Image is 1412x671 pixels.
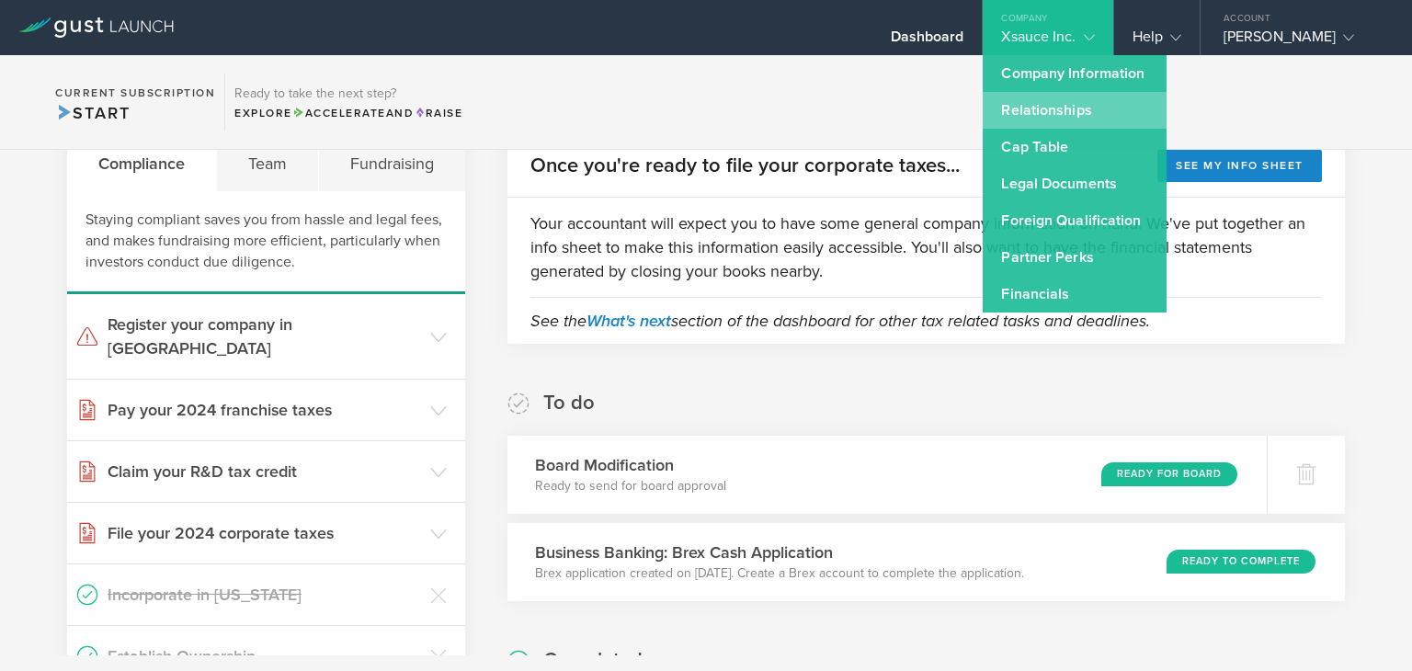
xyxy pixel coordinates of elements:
h3: Pay your 2024 franchise taxes [108,398,421,422]
h3: Establish Ownership [108,644,421,668]
div: Team [217,136,319,191]
div: Xsauce Inc. [1001,28,1094,55]
div: Business Banking: Brex Cash ApplicationBrex application created on [DATE]. Create a Brex account ... [507,523,1345,601]
div: Fundraising [319,136,465,191]
h3: Business Banking: Brex Cash Application [535,540,1024,564]
p: Your accountant will expect you to have some general company information on hand. We've put toget... [530,211,1322,283]
h3: Incorporate in [US_STATE] [108,583,421,607]
a: What's next [586,311,671,331]
div: Ready to take the next step?ExploreAccelerateandRaise [224,74,472,131]
h2: Once you're ready to file your corporate taxes... [530,153,960,179]
h3: Claim your R&D tax credit [108,460,421,483]
div: Dashboard [891,28,964,55]
div: Compliance [67,136,217,191]
h3: Board Modification [535,453,726,477]
h3: File your 2024 corporate taxes [108,521,421,545]
p: Ready to send for board approval [535,477,726,495]
span: Start [55,103,130,123]
iframe: Chat Widget [1320,583,1412,671]
span: and [292,107,415,119]
h3: Register your company in [GEOGRAPHIC_DATA] [108,313,421,360]
p: Brex application created on [DATE]. Create a Brex account to complete the application. [535,564,1024,583]
div: Help [1133,28,1181,55]
span: Accelerate [292,107,386,119]
h2: To do [543,390,595,416]
div: Board ModificationReady to send for board approvalReady for Board [507,436,1267,514]
div: Staying compliant saves you from hassle and legal fees, and makes fundraising more efficient, par... [67,191,465,294]
div: [PERSON_NAME] [1224,28,1380,55]
button: See my info sheet [1157,150,1322,182]
div: Ready to Complete [1167,550,1315,574]
span: Raise [414,107,462,119]
div: Explore [234,105,462,121]
h3: Ready to take the next step? [234,87,462,100]
div: Ready for Board [1101,462,1237,486]
em: See the section of the dashboard for other tax related tasks and deadlines. [530,311,1150,331]
h2: Current Subscription [55,87,215,98]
